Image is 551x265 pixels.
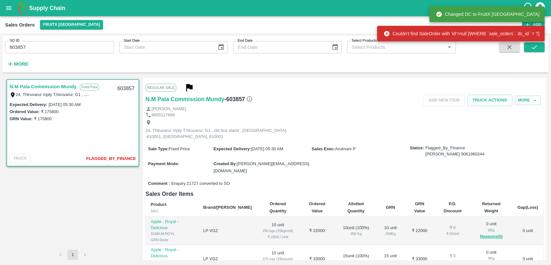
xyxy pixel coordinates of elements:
img: logo [16,2,29,15]
p: Apple - Royal - Delicious [151,219,193,231]
b: GRN [386,205,395,210]
input: End Date [233,41,326,53]
td: ₹ 22000 [299,217,335,245]
div: account of current user [534,1,546,15]
p: Fixed Price [80,84,99,90]
div: Sales Orders [5,21,35,29]
label: 24, Thiruvarur mpty T,hiruvarur, G1 , old bus stand , [GEOGRAPHIC_DATA] -610001, [GEOGRAPHIC_DATA... [16,92,235,97]
h6: - 603857 [224,95,253,104]
label: Expected Delivery : [10,102,47,107]
b: Gap(Loss) [517,205,538,210]
div: 0 unit [475,221,507,240]
span: Regular Sale [146,84,176,91]
div: 250 Kg [382,231,399,237]
input: Start Date [119,41,212,53]
div: ₹ 0 [440,225,465,231]
td: LP VG2 [198,217,257,245]
div: GRN Done [151,237,193,243]
div: 15 unit [382,253,399,265]
p: 24, Thiruvarur mpty T,hiruvarur, G1 , old bus stand , [GEOGRAPHIC_DATA] -610001, [GEOGRAPHIC_DATA... [146,128,291,140]
button: open drawer [1,1,16,16]
p: [PERSON_NAME] [151,106,186,112]
button: Choose date [215,41,227,53]
a: N.M Pala Commission Mundy [10,82,77,91]
b: Brand/[PERSON_NAME] [203,205,252,210]
button: More [5,58,30,69]
div: 10 unit [382,225,399,237]
span: Flagged_By_Finance [425,145,485,157]
span: [PERSON_NAME][EMAIL_ADDRESS][DOMAIN_NAME] [213,161,309,173]
div: ₹ 2200 / Unit [262,234,294,240]
button: Reasons(0) [475,233,507,240]
span: Arulmani P [335,146,356,151]
div: SHIM-M-ROYL [151,231,193,237]
div: [PERSON_NAME] 9061960244 [425,151,485,157]
td: ₹ 22000 [404,217,435,245]
div: ₹ 0 / Unit [440,231,465,237]
label: Created By : [213,161,237,166]
label: SO ID [10,38,19,43]
button: More [515,96,541,105]
div: 10 unit ( 100 %) [341,225,371,237]
td: 0 unit [512,217,543,245]
span: Enquiry 21727 converted to SO [171,181,230,187]
div: 0 Kg [475,227,507,233]
label: Select Products [352,38,377,43]
p: Apple - Royal - Delicious [151,247,193,259]
div: 0 Kg [475,255,507,261]
label: End Date [238,38,252,43]
div: SHIM-S-ROYL [151,259,193,265]
div: 250 Kg [341,231,371,237]
div: 250 kgs (25kg/unit) [262,228,294,234]
div: customer-support [523,2,534,14]
strong: More [14,61,28,67]
input: Select Products [349,43,443,51]
span: [DATE] 05:30 AM [251,146,283,151]
input: Enter SO ID [5,41,114,53]
button: Choose date [329,41,341,53]
button: Flagged_By_Finance [86,155,136,163]
b: Ordered Quantity [269,201,286,213]
label: ₹ 175800 [41,109,58,114]
button: Open [445,43,454,51]
span: Fixed Price [169,146,190,151]
label: Expected Delivery : [213,146,251,151]
label: Start Date [124,38,140,43]
b: Returned Weight [482,201,500,213]
div: 375 kgs (25kg/unit) [262,256,294,262]
label: [DATE] 05:30 AM [48,102,80,107]
label: GRN Value: [10,116,33,121]
b: Product [151,202,167,207]
div: 15 unit ( 100 %) [341,253,371,265]
label: ₹ 175800 [34,116,52,121]
div: SKU [151,208,193,214]
button: Truck Actions [467,95,512,106]
td: 10 unit [257,217,299,245]
div: Changed DC to FruitX [GEOGRAPHIC_DATA] [436,8,539,20]
button: Select DC [40,20,103,29]
div: ₹ 0 / Unit [440,259,465,265]
b: GRN Value [414,201,425,213]
div: 603857 [113,81,138,96]
a: N.M Pala Commission Mundy [146,95,224,104]
label: Sale Type : [148,146,169,151]
div: 375 Kg [382,259,399,265]
nav: pagination navigation [54,249,91,260]
p: 9655127699 [151,112,175,118]
label: Status: [410,145,424,151]
label: Comment : [148,181,170,187]
div: 375 Kg [341,259,371,265]
label: Sales Exec : [312,146,335,151]
button: page 1 [67,249,78,260]
a: Supply Chain [29,4,523,13]
b: Ordered Value [309,201,325,213]
label: Payment Mode : [148,161,179,166]
b: Supply Chain [29,5,65,11]
label: Ordered Value: [10,109,39,114]
div: ₹ 0 [440,253,465,259]
b: Allotted Quantity [347,201,364,213]
div: Couldn't find SaleOrder with 'id'=null [WHERE `sale_orders`.`dc_id` = ?] [383,28,539,39]
h6: Sales Order Items [146,189,543,198]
